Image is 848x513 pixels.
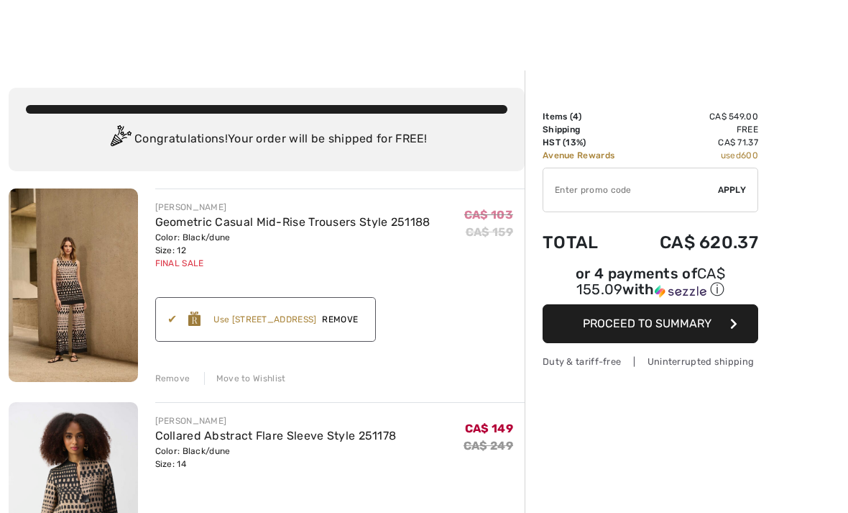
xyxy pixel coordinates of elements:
[655,285,706,298] img: Sezzle
[543,267,758,304] div: or 4 payments ofCA$ 155.09withSezzle Click to learn more about Sezzle
[9,189,138,382] img: Geometric Casual Mid-Rise Trousers Style 251188
[167,311,188,328] div: ✔
[155,445,397,471] div: Color: Black/dune Size: 14
[543,267,758,299] div: or 4 payments of with
[543,304,758,343] button: Proceed to Summary
[628,218,758,267] td: CA$ 620.37
[466,225,513,239] s: CA$ 159
[628,136,758,149] td: CA$ 71.37
[628,149,758,162] td: used
[543,218,628,267] td: Total
[628,123,758,136] td: Free
[188,312,201,326] img: Reward-Logo.svg
[543,355,758,368] div: Duty & tariff-free | Uninterrupted shipping
[543,110,628,123] td: Items ( )
[464,208,513,222] span: CA$ 103
[583,317,711,330] span: Proceed to Summary
[316,313,364,326] span: Remove
[543,149,628,162] td: Avenue Rewards
[155,429,397,442] a: Collared Abstract Flare Sleeve Style 251178
[465,422,513,435] span: CA$ 149
[573,112,579,122] span: 4
[213,313,316,326] div: Use [STREET_ADDRESS]
[155,414,397,427] div: [PERSON_NAME]
[543,123,628,136] td: Shipping
[741,150,758,160] span: 600
[576,265,725,298] span: CA$ 155.09
[543,168,718,212] input: Promo code
[718,183,747,196] span: Apply
[204,372,286,385] div: Move to Wishlist
[106,125,134,154] img: Congratulation2.svg
[628,110,758,123] td: CA$ 549.00
[155,372,190,385] div: Remove
[543,136,628,149] td: HST (13%)
[155,201,430,214] div: [PERSON_NAME]
[155,231,430,257] div: Color: Black/dune Size: 12
[26,125,507,154] div: Congratulations! Your order will be shipped for FREE!
[464,439,513,453] s: CA$ 249
[155,257,430,270] div: Final Sale
[155,215,430,229] a: Geometric Casual Mid-Rise Trousers Style 251188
